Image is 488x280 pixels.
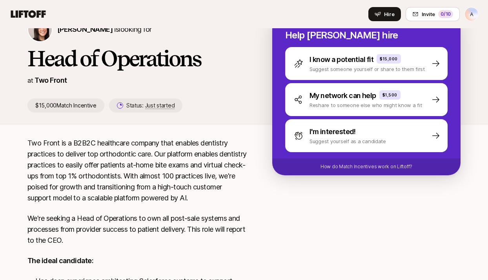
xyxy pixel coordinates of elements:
button: Invite0/10 [406,7,460,21]
img: Eleanor Morgan [28,18,52,41]
p: We're seeking a Head of Operations to own all post-sale systems and processes from provider succe... [27,213,247,246]
span: [PERSON_NAME] [57,25,113,33]
p: Suggest yourself as a candidate [310,137,386,145]
p: My network can help [310,90,376,101]
div: 0 /10 [438,10,453,18]
p: Status: [126,101,175,110]
p: How do Match Incentives work on Liftoff? [320,163,412,170]
p: $15,000 [380,56,398,62]
p: A [470,9,473,19]
span: Just started [145,102,175,109]
p: I know a potential fit [310,54,373,65]
button: Hire [368,7,401,21]
span: Invite [422,10,435,18]
p: Help [PERSON_NAME] hire [285,30,448,41]
a: Two Front [35,76,67,84]
strong: The ideal candidate: [27,256,93,265]
p: Two Front is a B2B2C healthcare company that enables dentistry practices to deliver top orthodont... [27,138,247,204]
p: Reshare to someone else who might know a fit [310,101,422,109]
p: Suggest someone yourself or share to them first [310,65,425,73]
p: $1,500 [382,92,397,98]
button: A [464,7,479,21]
p: at [27,75,33,85]
p: $15,000 Match Incentive [27,98,104,113]
span: Hire [384,10,395,18]
p: I'm interested! [310,126,356,137]
p: is looking for [57,24,151,35]
h1: Head of Operations [27,47,247,70]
